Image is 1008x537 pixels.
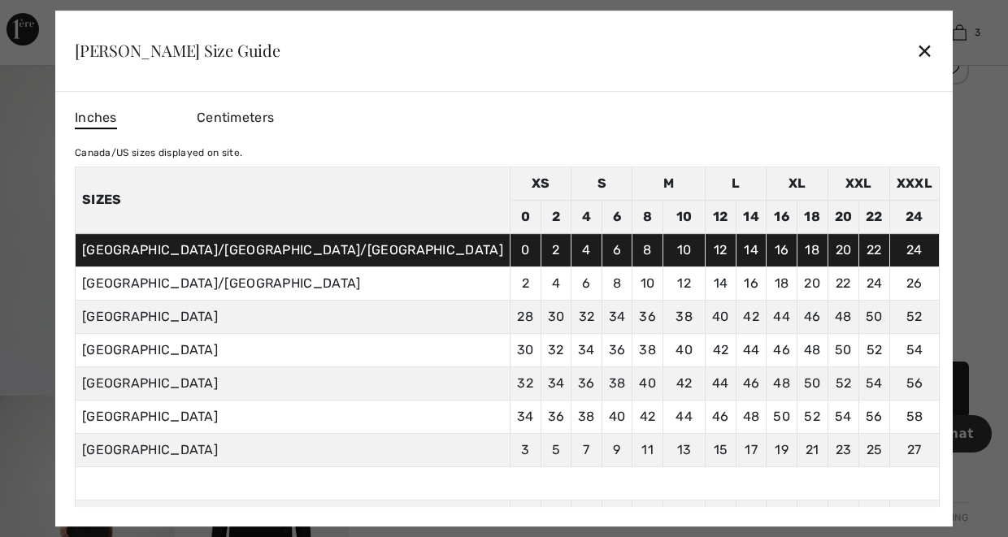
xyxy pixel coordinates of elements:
[889,366,939,400] td: 56
[632,233,663,266] td: 8
[602,300,632,333] td: 34
[736,333,767,366] td: 44
[706,333,736,366] td: 42
[75,145,940,160] div: Canada/US sizes displayed on site.
[767,433,797,466] td: 19
[797,233,828,266] td: 18
[602,400,632,433] td: 40
[706,400,736,433] td: 46
[767,266,797,300] td: 18
[510,233,541,266] td: 0
[541,233,571,266] td: 2
[663,433,705,466] td: 13
[889,167,939,200] td: XXXL
[767,233,797,266] td: 16
[510,266,541,300] td: 2
[571,433,602,466] td: 7
[767,300,797,333] td: 44
[916,33,933,67] div: ✕
[859,400,890,433] td: 56
[510,433,541,466] td: 3
[75,233,510,266] td: [GEOGRAPHIC_DATA]/[GEOGRAPHIC_DATA]/[GEOGRAPHIC_DATA]
[541,200,571,233] td: 2
[510,400,541,433] td: 34
[510,167,571,200] td: XS
[889,400,939,433] td: 58
[632,333,663,366] td: 38
[859,366,890,400] td: 54
[706,266,736,300] td: 14
[828,433,859,466] td: 23
[632,433,663,466] td: 11
[75,42,280,58] div: [PERSON_NAME] Size Guide
[889,266,939,300] td: 26
[828,167,889,200] td: XXL
[663,266,705,300] td: 12
[797,333,828,366] td: 48
[859,433,890,466] td: 25
[571,200,602,233] td: 4
[541,266,571,300] td: 4
[602,433,632,466] td: 9
[632,300,663,333] td: 36
[75,433,510,466] td: [GEOGRAPHIC_DATA]
[571,400,602,433] td: 38
[797,433,828,466] td: 21
[602,366,632,400] td: 38
[828,400,859,433] td: 54
[663,300,705,333] td: 38
[663,200,705,233] td: 10
[736,300,767,333] td: 42
[859,266,890,300] td: 24
[767,200,797,233] td: 16
[541,300,571,333] td: 30
[571,333,602,366] td: 34
[706,300,736,333] td: 40
[75,366,510,400] td: [GEOGRAPHIC_DATA]
[632,400,663,433] td: 42
[828,200,859,233] td: 20
[706,366,736,400] td: 44
[632,266,663,300] td: 10
[706,167,767,200] td: L
[889,200,939,233] td: 24
[797,400,828,433] td: 52
[828,233,859,266] td: 20
[571,266,602,300] td: 6
[828,266,859,300] td: 22
[75,300,510,333] td: [GEOGRAPHIC_DATA]
[663,233,705,266] td: 10
[571,167,632,200] td: S
[663,333,705,366] td: 40
[736,200,767,233] td: 14
[736,233,767,266] td: 14
[75,108,117,129] span: Inches
[859,233,890,266] td: 22
[510,333,541,366] td: 30
[38,11,72,26] span: Chat
[706,200,736,233] td: 12
[602,233,632,266] td: 6
[510,200,541,233] td: 0
[736,266,767,300] td: 16
[510,366,541,400] td: 32
[632,167,706,200] td: M
[541,400,571,433] td: 36
[767,366,797,400] td: 48
[75,333,510,366] td: [GEOGRAPHIC_DATA]
[632,366,663,400] td: 40
[75,400,510,433] td: [GEOGRAPHIC_DATA]
[828,300,859,333] td: 48
[541,333,571,366] td: 32
[602,333,632,366] td: 36
[767,333,797,366] td: 46
[602,200,632,233] td: 6
[663,400,705,433] td: 44
[571,366,602,400] td: 36
[889,433,939,466] td: 27
[736,366,767,400] td: 46
[889,333,939,366] td: 54
[797,266,828,300] td: 20
[75,266,510,300] td: [GEOGRAPHIC_DATA]/[GEOGRAPHIC_DATA]
[736,400,767,433] td: 48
